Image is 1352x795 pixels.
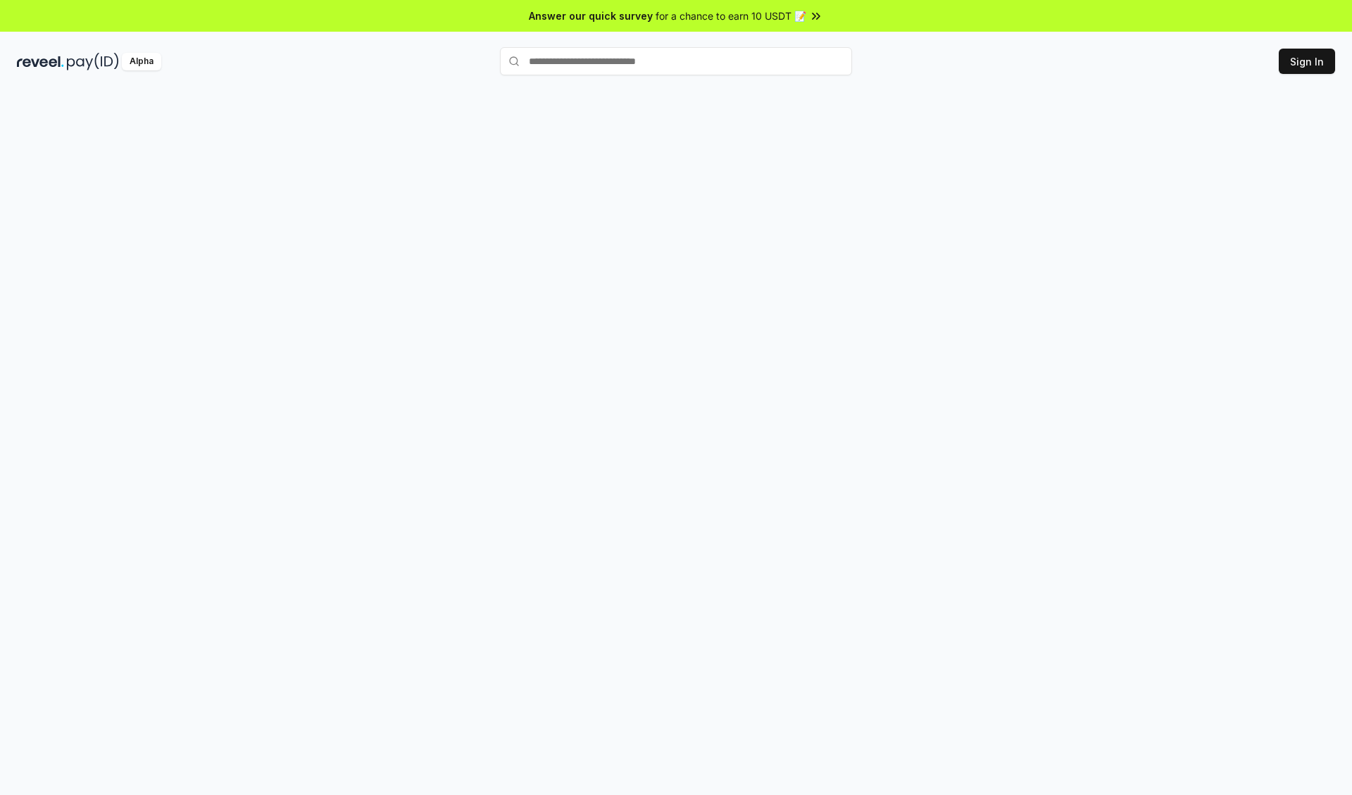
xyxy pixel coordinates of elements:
span: Answer our quick survey [529,8,653,23]
img: reveel_dark [17,53,64,70]
span: for a chance to earn 10 USDT 📝 [656,8,806,23]
img: pay_id [67,53,119,70]
button: Sign In [1279,49,1335,74]
div: Alpha [122,53,161,70]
